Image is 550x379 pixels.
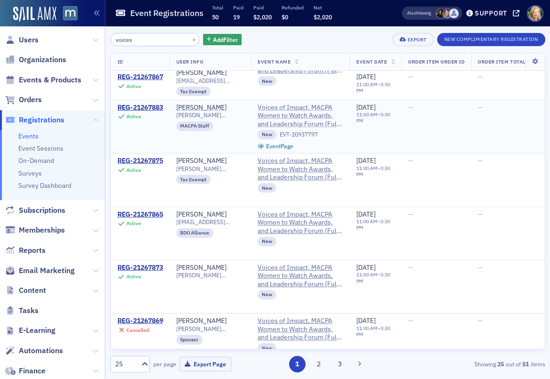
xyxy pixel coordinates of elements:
[478,316,483,325] span: —
[407,360,545,368] div: Showing out of items
[408,156,413,165] span: —
[118,264,163,272] div: REG-21267873
[233,4,244,11] p: Paid
[126,83,141,89] div: Active
[356,103,376,112] span: [DATE]
[118,73,163,81] a: REG-21267867
[130,8,204,19] h1: Event Registrations
[258,210,343,235] a: Voices of Impact, MACPA Women to Watch Awards, and Leadership Forum (Full Day Attendance)
[176,87,211,97] div: Tax Exempt
[19,346,63,356] span: Automations
[5,306,39,316] a: Tasks
[176,77,245,84] span: [EMAIL_ADDRESS][DOMAIN_NAME]
[5,245,46,256] a: Reports
[258,130,276,139] div: New
[356,210,376,218] span: [DATE]
[19,55,66,65] span: Organizations
[18,156,54,165] a: On-Demand
[521,360,531,368] strong: 51
[258,343,276,353] div: New
[253,4,272,11] p: Paid
[5,366,46,376] a: Finance
[19,325,55,336] span: E-Learning
[437,33,545,46] button: New Complimentary Registration
[56,6,78,22] a: View Homepage
[258,317,343,342] span: Voices of Impact, MACPA Women to Watch Awards, and Leadership Forum (Full Day Attendance)
[118,58,123,65] span: ID
[496,360,506,368] strong: 25
[110,33,200,46] input: Search…
[153,360,176,368] label: per page
[19,205,65,216] span: Subscriptions
[356,272,395,284] div: –
[356,325,390,338] time: 3:30 PM
[258,143,293,150] a: EventPage
[18,181,71,190] a: Survey Dashboard
[437,34,545,43] a: New Complimentary Registration
[253,13,272,21] span: $2,020
[408,58,464,65] span: Order Item Order ID
[176,58,204,65] span: User Info
[356,165,390,177] time: 3:30 PM
[310,356,327,372] button: 2
[356,271,390,284] time: 3:30 PM
[356,165,395,177] div: –
[408,103,413,112] span: —
[19,245,46,256] span: Reports
[13,7,56,22] img: SailAMX
[478,103,483,112] span: —
[5,266,75,276] a: Email Marketing
[212,13,219,21] span: 50
[258,264,343,289] a: Voices of Impact, MACPA Women to Watch Awards, and Leadership Forum (Full Day Attendance)
[356,165,377,171] time: 11:00 AM
[5,95,42,105] a: Orders
[356,316,376,325] span: [DATE]
[408,37,427,42] div: Export
[176,264,227,272] a: [PERSON_NAME]
[19,115,64,125] span: Registrations
[118,104,163,112] a: REG-21267883
[176,104,227,112] a: [PERSON_NAME]
[356,218,390,231] time: 3:30 PM
[408,210,413,218] span: —
[126,327,149,333] div: Cancelled
[213,35,238,44] span: Add Filter
[118,317,163,325] div: REG-21267869
[5,325,55,336] a: E-Learning
[212,4,223,11] p: Total
[436,8,446,18] span: Lauren McDonough
[19,366,46,376] span: Finance
[356,73,376,81] span: [DATE]
[233,13,240,21] span: 19
[5,35,39,45] a: Users
[475,9,507,17] div: Support
[176,325,245,332] span: [PERSON_NAME][EMAIL_ADDRESS][DOMAIN_NAME]
[180,357,232,371] button: Export Page
[118,157,163,165] a: REG-21267875
[176,157,227,165] a: [PERSON_NAME]
[176,317,227,325] a: [PERSON_NAME]
[356,218,395,231] div: –
[176,272,245,279] span: [PERSON_NAME][EMAIL_ADDRESS][DOMAIN_NAME]
[19,35,39,45] span: Users
[126,167,141,173] div: Active
[258,76,276,86] div: New
[5,75,81,85] a: Events & Products
[407,10,431,16] span: Viewing
[18,169,42,177] a: Surveys
[19,225,65,235] span: Memberships
[258,183,276,193] div: New
[258,157,343,182] span: Voices of Impact, MACPA Women to Watch Awards, and Leadership Forum (Full Day Attendance)
[289,356,306,372] button: 1
[63,6,78,21] img: SailAMX
[115,359,136,369] div: 25
[356,112,395,124] div: –
[176,175,211,184] div: Tax Exempt
[258,237,276,246] div: New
